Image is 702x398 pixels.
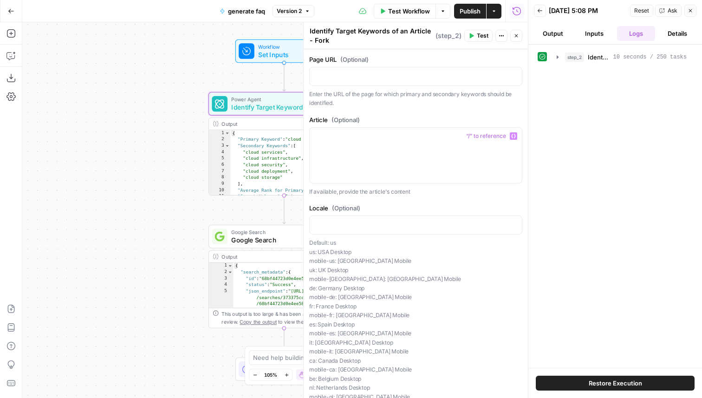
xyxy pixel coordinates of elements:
[283,63,286,91] g: Edge from start to step_2
[332,203,360,213] span: (Optional)
[374,4,435,19] button: Test Workflow
[588,52,610,62] span: Identify Target Keywords of an Article - Fork
[283,196,286,224] g: Edge from step_2 to step_1
[225,130,230,137] span: Toggle code folding, rows 1 through 12
[331,115,360,124] span: (Optional)
[209,307,234,339] div: 6
[209,156,230,162] div: 5
[209,187,230,194] div: 10
[273,5,314,17] button: Version 2
[460,7,481,16] span: Publish
[576,26,614,41] button: Inputs
[655,5,682,17] button: Ask
[209,263,234,269] div: 1
[536,376,695,391] button: Restore Execution
[209,143,230,150] div: 3
[208,225,360,328] div: Google SearchGoogle SearchStep 1Output{ "search_metadata":{ "id":"68bf44723d0e4ee5835f2649", "sta...
[551,50,692,65] button: 10 seconds / 250 tasks
[209,162,230,168] div: 6
[209,282,234,288] div: 4
[208,39,360,63] div: WorkflowSet InputsInputs
[209,194,230,232] div: 11
[630,5,653,17] button: Reset
[454,4,486,19] button: Publish
[309,187,522,196] p: If available, provide the article's content
[617,26,655,41] button: Logs
[310,26,433,45] textarea: Identify Target Keywords of an Article - Fork
[565,52,584,62] span: step_2
[221,310,355,326] div: This output is too large & has been abbreviated for review. to view the full content.
[209,288,234,307] div: 5
[240,319,277,325] span: Copy the output
[228,7,265,16] span: generate faq
[209,275,234,282] div: 3
[462,132,510,140] span: “/” to reference
[209,269,234,276] div: 2
[209,168,230,175] div: 7
[477,32,488,40] span: Test
[309,55,522,64] label: Page URL
[209,149,230,156] div: 4
[214,4,271,19] button: generate faq
[534,26,572,41] button: Output
[209,137,230,143] div: 2
[209,130,230,137] div: 1
[231,235,334,245] span: Google Search
[221,253,333,261] div: Output
[388,7,430,16] span: Test Workflow
[227,269,233,276] span: Toggle code folding, rows 2 through 12
[209,175,230,181] div: 8
[309,115,522,124] label: Article
[309,90,522,108] p: Enter the URL of the page for which primary and secondary keywords should be identified.
[340,55,369,64] span: (Optional)
[589,378,642,388] span: Restore Execution
[227,263,233,269] span: Toggle code folding, rows 1 through 660
[613,53,687,61] span: 10 seconds / 250 tasks
[435,31,461,40] span: ( step_2 )
[464,30,493,42] button: Test
[221,120,333,128] div: Output
[309,203,522,213] label: Locale
[283,328,286,357] g: Edge from step_1 to end
[258,43,306,51] span: Workflow
[209,181,230,187] div: 9
[231,228,334,236] span: Google Search
[634,7,649,15] span: Reset
[208,358,360,381] div: EndOutput
[264,371,277,378] span: 105%
[231,102,333,112] span: Identify Target Keywords of an Article - Fork
[668,7,677,15] span: Ask
[225,143,230,150] span: Toggle code folding, rows 3 through 9
[659,26,697,41] button: Details
[208,92,360,196] div: Power AgentIdentify Target Keywords of an Article - ForkStep 2Output{ "Primary Keyword":"cloud co...
[277,7,302,15] span: Version 2
[258,50,306,59] span: Set Inputs
[231,96,333,104] span: Power Agent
